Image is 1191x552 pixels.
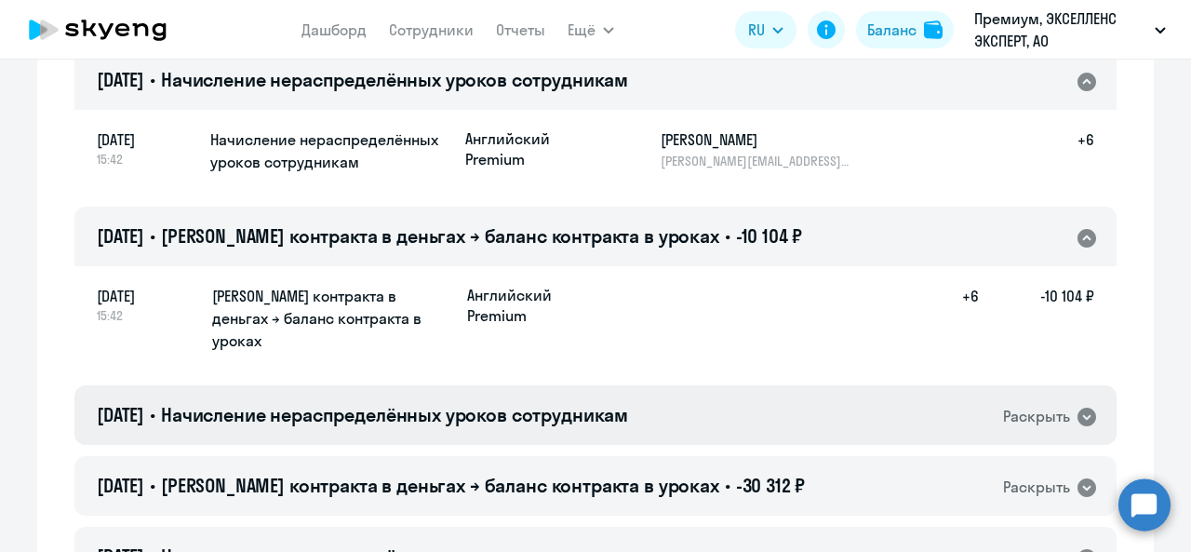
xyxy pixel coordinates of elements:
span: 15:42 [97,151,195,168]
span: [PERSON_NAME] контракта в деньгах → баланс контракта в уроках [161,474,719,497]
p: Премиум, ЭКСЕЛЛЕНС ЭКСПЕРТ, АО [974,7,1147,52]
span: -10 104 ₽ [736,224,803,248]
span: • [150,68,155,91]
div: Раскрыть [1003,405,1070,428]
p: Английский Premium [465,128,605,169]
a: Сотрудники [389,20,474,39]
div: Баланс [867,19,917,41]
div: Раскрыть [1003,476,1070,499]
span: RU [748,19,765,41]
h5: +6 [919,285,979,354]
span: [DATE] [97,285,197,307]
span: [DATE] [97,68,144,91]
span: • [150,224,155,248]
button: RU [735,11,796,48]
h5: +6 [1035,128,1094,169]
span: [DATE] [97,224,144,248]
img: balance [924,20,943,39]
span: Начисление нераспределённых уроков сотрудникам [161,403,628,426]
a: Отчеты [496,20,545,39]
span: [PERSON_NAME] контракта в деньгах → баланс контракта в уроках [161,224,719,248]
span: • [150,474,155,497]
span: [DATE] [97,403,144,426]
a: Дашборд [301,20,367,39]
span: Начисление нераспределённых уроков сотрудникам [161,68,628,91]
span: [DATE] [97,474,144,497]
button: Премиум, ЭКСЕЛЛЕНС ЭКСПЕРТ, АО [965,7,1175,52]
p: Английский Premium [467,285,607,326]
h5: -10 104 ₽ [979,285,1094,354]
button: Ещё [568,11,614,48]
h5: [PERSON_NAME] контракта в деньгах → баланс контракта в уроках [212,285,452,352]
span: -30 312 ₽ [736,474,806,497]
span: • [150,403,155,426]
p: [PERSON_NAME][EMAIL_ADDRESS][DOMAIN_NAME] [661,153,852,169]
button: Балансbalance [856,11,954,48]
h5: [PERSON_NAME] [661,128,852,151]
span: • [725,224,730,248]
h5: Начисление нераспределённых уроков сотрудникам [210,128,450,173]
span: [DATE] [97,128,195,151]
span: • [725,474,730,497]
span: Ещё [568,19,595,41]
span: 15:42 [97,307,197,324]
